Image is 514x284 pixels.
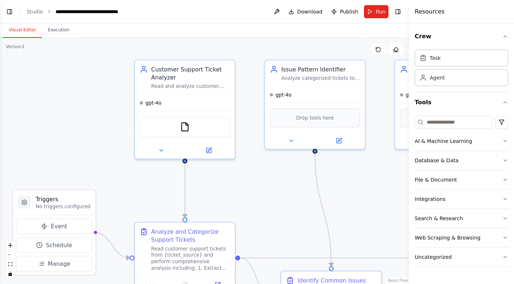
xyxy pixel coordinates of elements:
button: Database & Data [415,151,508,170]
span: Drop tools here [296,114,334,122]
g: Edge from 50732d96-d897-4021-9052-9d37c532ec08 to 616026f6-e7d0-4eab-9b13-ad89814cb7c2 [311,154,335,266]
button: Event [16,219,92,234]
button: Open in side panel [186,145,232,155]
div: TriggersNo triggers configuredEventScheduleManage [12,190,96,276]
div: Read and analyze customer support tickets from {ticket_source}, categorize them by urgency level ... [151,83,230,90]
div: Integrations [415,195,445,203]
button: Execution [42,23,75,38]
button: Search & Research [415,209,508,228]
div: Issue Pattern Identifier [281,65,360,73]
button: Download [285,5,326,18]
button: Show left sidebar [4,7,15,17]
g: Edge from triggers to a50ebbb8-0437-4e46-8f3c-1b2a1515a12b [95,228,130,262]
button: zoom out [5,250,15,260]
div: Tools [415,113,508,273]
div: AI & Machine Learning [415,137,472,145]
button: Hide right sidebar [393,7,403,17]
button: Uncategorized [415,248,508,267]
button: fit view [5,260,15,269]
span: gpt-4o [276,92,292,98]
div: Version 1 [6,44,25,50]
div: Analyze categorized tickets to identify common issues, recurring problems, and trending topics th... [281,75,360,82]
span: Event [51,222,67,230]
a: React Flow attribution [388,279,408,283]
button: File & Document [415,170,508,189]
a: Studio [27,9,43,15]
button: Manage [16,256,92,271]
button: Web Scraping & Browsing [415,228,508,247]
span: Schedule [46,241,72,249]
button: Schedule [16,237,92,253]
g: Edge from c339b2b4-d6bb-4978-9b2c-16493fe24294 to a50ebbb8-0437-4e46-8f3c-1b2a1515a12b [181,163,189,217]
button: Crew [415,26,508,47]
div: Database & Data [415,157,459,164]
h3: Triggers [36,195,91,203]
div: Task [430,54,441,62]
div: Crew [415,47,508,92]
button: Publish [328,5,361,18]
button: Integrations [415,190,508,209]
span: gpt-4o [145,100,161,106]
span: Run [376,8,385,15]
div: React Flow controls [5,241,15,279]
h4: Resources [415,7,445,16]
button: toggle interactivity [5,269,15,279]
div: Analyze and Categorize Support Tickets [151,227,230,244]
div: Issue Pattern IdentifierAnalyze categorized tickets to identify common issues, recurring problems... [264,59,366,149]
nav: breadcrumb [27,8,118,15]
img: FileReadTool [180,122,190,132]
div: Search & Research [415,215,463,222]
div: Uncategorized [415,253,452,261]
div: Agent [430,74,445,81]
button: Tools [415,92,508,113]
div: Web Scraping & Browsing [415,234,480,241]
p: No triggers configured [36,203,91,210]
div: File & Document [415,176,457,183]
span: Manage [48,260,70,268]
div: Customer Support Ticket AnalyzerRead and analyze customer support tickets from {ticket_source}, c... [134,59,235,159]
span: Publish [340,8,358,15]
button: Open in side panel [316,136,362,146]
div: Customer Support Ticket Analyzer [151,65,230,82]
span: Download [297,8,323,15]
button: Visual Editor [3,23,42,38]
button: AI & Machine Learning [415,132,508,151]
button: zoom in [5,241,15,250]
div: gpt-4o [394,59,496,149]
button: Run [364,5,388,18]
div: Read customer support tickets from {ticket_source} and perform comprehensive analysis including: ... [151,245,230,271]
